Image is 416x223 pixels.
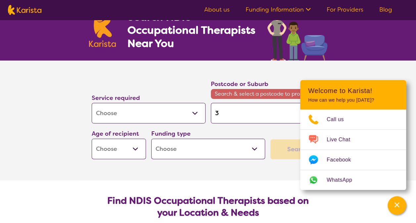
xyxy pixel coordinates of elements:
span: Live Chat [327,135,358,145]
a: For Providers [327,6,363,14]
a: Web link opens in a new tab. [300,170,406,190]
img: Karista logo [8,5,41,15]
span: Facebook [327,155,359,165]
img: occupational-therapy [267,3,327,61]
h2: Welcome to Karista! [308,87,398,95]
label: Age of recipient [92,130,139,138]
label: Postcode or Suburb [211,80,268,88]
p: How can we help you [DATE]? [308,97,398,103]
span: Search & select a postcode to proceed [211,89,325,99]
input: Type [211,103,325,123]
a: Blog [379,6,392,14]
label: Service required [92,94,140,102]
a: Funding Information [246,6,311,14]
h1: Search NDIS Occupational Therapists Near You [127,10,256,50]
button: Channel Menu [388,196,406,215]
span: WhatsApp [327,175,360,185]
ul: Choose channel [300,110,406,190]
img: Karista logo [89,11,116,47]
a: About us [204,6,230,14]
div: Channel Menu [300,80,406,190]
h2: Find NDIS Occupational Therapists based on your Location & Needs [97,195,319,219]
label: Funding type [151,130,191,138]
span: Call us [327,114,352,124]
